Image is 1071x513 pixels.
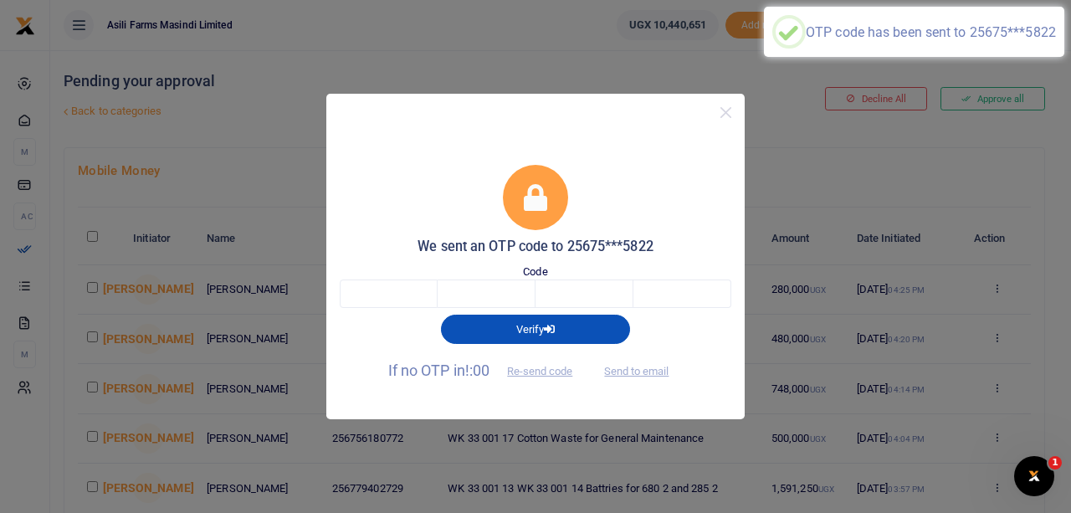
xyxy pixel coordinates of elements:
iframe: Intercom live chat [1014,456,1054,496]
button: Verify [441,315,630,343]
span: If no OTP in [388,362,587,379]
div: OTP code has been sent to 25675***5822 [806,24,1056,40]
h5: We sent an OTP code to 25675***5822 [340,239,731,255]
label: Code [523,264,547,280]
button: Close [714,100,738,125]
span: 1 [1048,456,1062,469]
span: !:00 [465,362,489,379]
